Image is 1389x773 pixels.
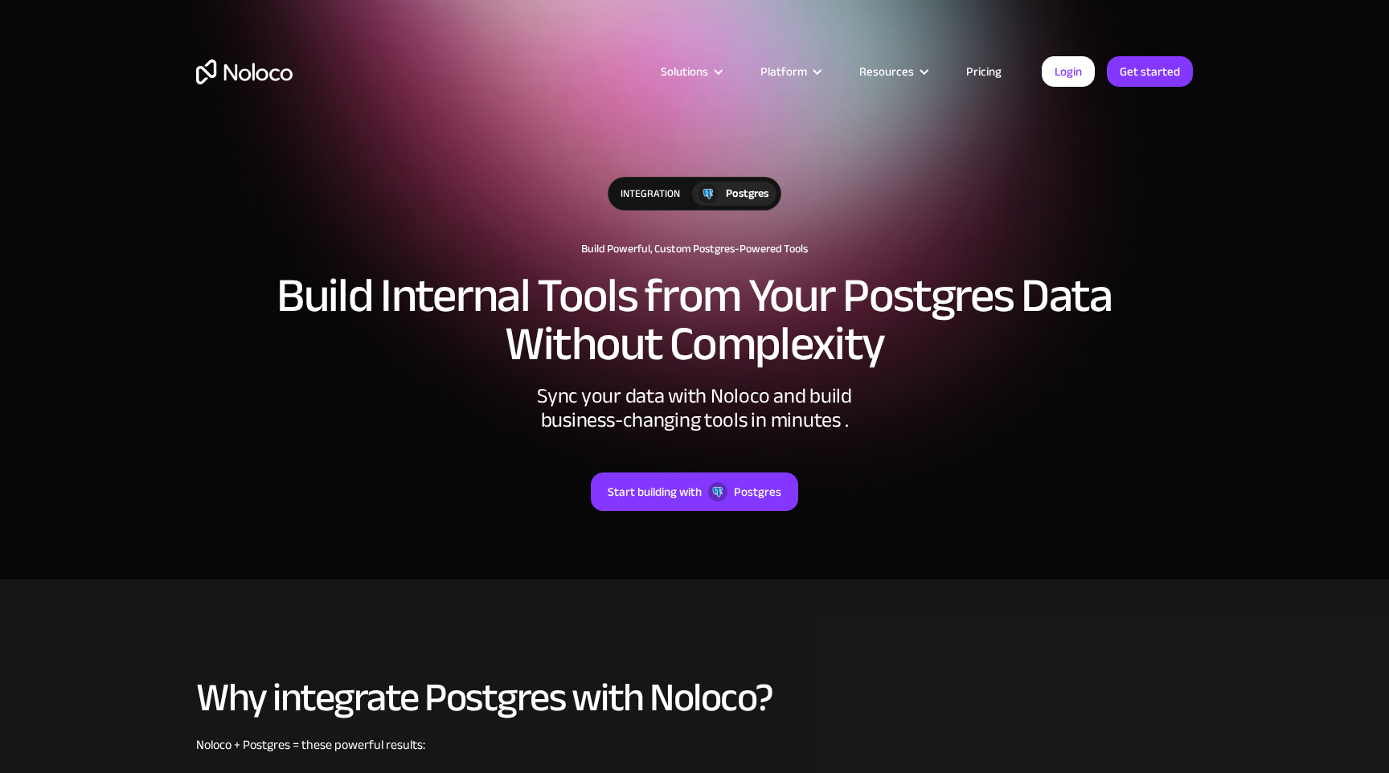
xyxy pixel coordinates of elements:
[734,481,781,502] div: Postgres
[726,185,768,202] div: Postgres
[196,735,1193,755] div: Noloco + Postgres = these powerful results:
[196,59,293,84] a: home
[760,61,807,82] div: Platform
[859,61,914,82] div: Resources
[453,384,936,432] div: Sync your data with Noloco and build business-changing tools in minutes .
[839,61,946,82] div: Resources
[196,676,1193,719] h2: Why integrate Postgres with Noloco?
[946,61,1022,82] a: Pricing
[661,61,708,82] div: Solutions
[1042,56,1095,87] a: Login
[196,243,1193,256] h1: Build Powerful, Custom Postgres-Powered Tools
[608,481,702,502] div: Start building with
[1107,56,1193,87] a: Get started
[641,61,740,82] div: Solutions
[740,61,839,82] div: Platform
[608,178,692,210] div: integration
[196,272,1193,368] h2: Build Internal Tools from Your Postgres Data Without Complexity
[591,472,798,511] a: Start building withPostgres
